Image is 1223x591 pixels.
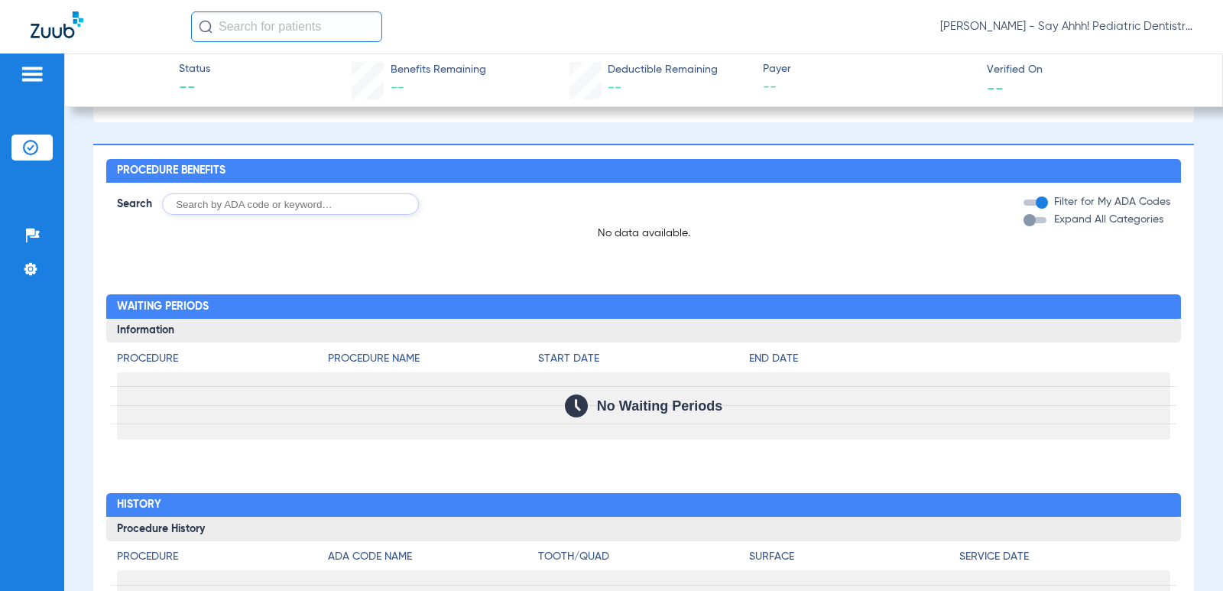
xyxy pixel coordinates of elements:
img: hamburger-icon [20,65,44,83]
h4: Service Date [959,549,1169,565]
app-breakdown-title: Procedure Name [328,351,538,372]
app-breakdown-title: Service Date [959,549,1169,570]
h4: Start Date [538,351,748,367]
app-breakdown-title: Procedure [117,351,327,372]
span: -- [608,81,621,95]
span: -- [763,78,974,97]
p: No data available. [106,226,1180,241]
h4: End Date [749,351,1170,367]
span: -- [179,78,210,99]
span: Status [179,61,210,77]
app-breakdown-title: Surface [749,549,959,570]
h3: Information [106,319,1180,343]
img: Search Icon [199,20,212,34]
h4: Procedure Name [328,351,538,367]
span: Verified On [987,62,1198,78]
span: Search [117,196,152,212]
img: Zuub Logo [31,11,83,38]
app-breakdown-title: Tooth/Quad [538,549,748,570]
label: Filter for My ADA Codes [1051,194,1170,210]
span: -- [987,80,1004,96]
app-breakdown-title: Procedure [117,549,327,570]
h4: Surface [749,549,959,565]
h2: Procedure Benefits [106,159,1180,183]
span: Benefits Remaining [391,62,486,78]
span: Payer [763,61,974,77]
input: Search by ADA code or keyword… [162,193,419,215]
span: No Waiting Periods [597,398,722,414]
app-breakdown-title: End Date [749,351,1170,372]
input: Search for patients [191,11,382,42]
h4: Procedure [117,549,327,565]
span: Expand All Categories [1054,214,1163,225]
h4: ADA Code Name [328,549,538,565]
app-breakdown-title: ADA Code Name [328,549,538,570]
img: Calendar [565,395,588,417]
span: [PERSON_NAME] - Say Ahhh! Pediatric Dentistry [940,19,1192,34]
span: -- [391,81,404,95]
h2: Waiting Periods [106,294,1180,319]
app-breakdown-title: Start Date [538,351,748,372]
h4: Procedure [117,351,327,367]
h4: Tooth/Quad [538,549,748,565]
h3: Procedure History [106,517,1180,541]
h2: History [106,493,1180,518]
span: Deductible Remaining [608,62,718,78]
